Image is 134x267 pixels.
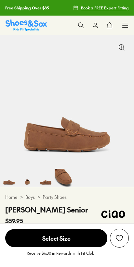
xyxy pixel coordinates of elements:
a: Party Shoes [43,194,67,200]
h4: [PERSON_NAME] Senior [5,204,88,215]
a: Shoes & Sox [6,19,47,31]
a: Book a FREE Expert Fitting [73,2,129,14]
a: Home [5,194,18,200]
span: $59.95 [5,216,23,225]
img: SNS_Logo_Responsive.svg [6,19,47,31]
div: > > [5,194,129,200]
img: 5-475640_1 [18,169,36,187]
span: Select Size [5,229,107,247]
button: Select Size [5,229,107,248]
button: Add to Wishlist [110,229,129,248]
img: 6-475641_1 [36,169,55,187]
p: Receive $6.00 in Rewards with Fit Club [27,250,94,262]
img: 7-475642_1 [55,169,73,187]
span: Book a FREE Expert Fitting [81,5,129,11]
img: Vendor logo [98,204,129,224]
a: Boys [25,194,35,200]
